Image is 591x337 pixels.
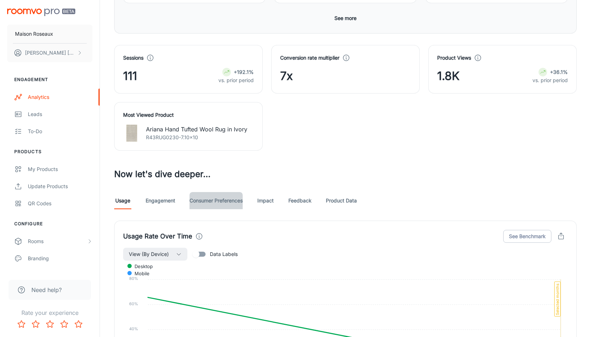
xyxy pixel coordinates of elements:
span: Need help? [31,286,62,294]
span: 1.8K [437,67,460,85]
button: See Benchmark [503,230,551,243]
div: QR Codes [28,200,92,207]
img: Roomvo PRO Beta [7,9,75,16]
a: Impact [257,192,274,209]
span: desktop [129,263,153,270]
tspan: 60% [129,301,138,306]
button: Rate 1 star [14,317,29,331]
div: Update Products [28,182,92,190]
img: Ariana Hand Tufted Wool Rug in Ivory [123,125,140,142]
p: R43RUG0230-7.10x10 [146,134,247,141]
p: Maison Roseaux [15,30,53,38]
span: Data Labels [210,250,238,258]
button: [PERSON_NAME] [PERSON_NAME] [7,44,92,62]
strong: +36.1% [550,69,568,75]
button: Rate 5 star [71,317,86,331]
strong: +192.1% [234,69,254,75]
a: Feedback [288,192,312,209]
div: To-do [28,127,92,135]
p: Rate your experience [6,308,94,317]
h4: Most Viewed Product [123,111,254,119]
button: Rate 2 star [29,317,43,331]
h4: Conversion rate multiplier [280,54,339,62]
button: Maison Roseaux [7,25,92,43]
span: mobile [129,270,150,277]
p: vs. prior period [532,76,568,84]
p: Ariana Hand Tufted Wool Rug in Ivory [146,125,247,134]
h3: Now let's dive deeper... [114,168,577,181]
button: See more [332,12,359,25]
h4: Sessions [123,54,143,62]
span: 111 [123,67,137,85]
div: Leads [28,110,92,118]
div: Branding [28,255,92,262]
p: vs. prior period [218,76,254,84]
span: View (By Device) [129,250,169,258]
button: Rate 4 star [57,317,71,331]
div: Analytics [28,93,92,101]
a: Usage [114,192,131,209]
button: Rate 3 star [43,317,57,331]
a: Engagement [146,192,175,209]
h4: Product Views [437,54,471,62]
span: 7x [280,67,293,85]
div: Rooms [28,237,87,245]
tspan: 80% [129,276,138,281]
button: View (By Device) [123,248,187,261]
div: My Products [28,165,92,173]
a: Product Data [326,192,357,209]
h4: Usage Rate Over Time [123,231,192,241]
tspan: 40% [129,326,138,331]
a: Consumer Preferences [190,192,243,209]
p: [PERSON_NAME] [PERSON_NAME] [25,49,75,57]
